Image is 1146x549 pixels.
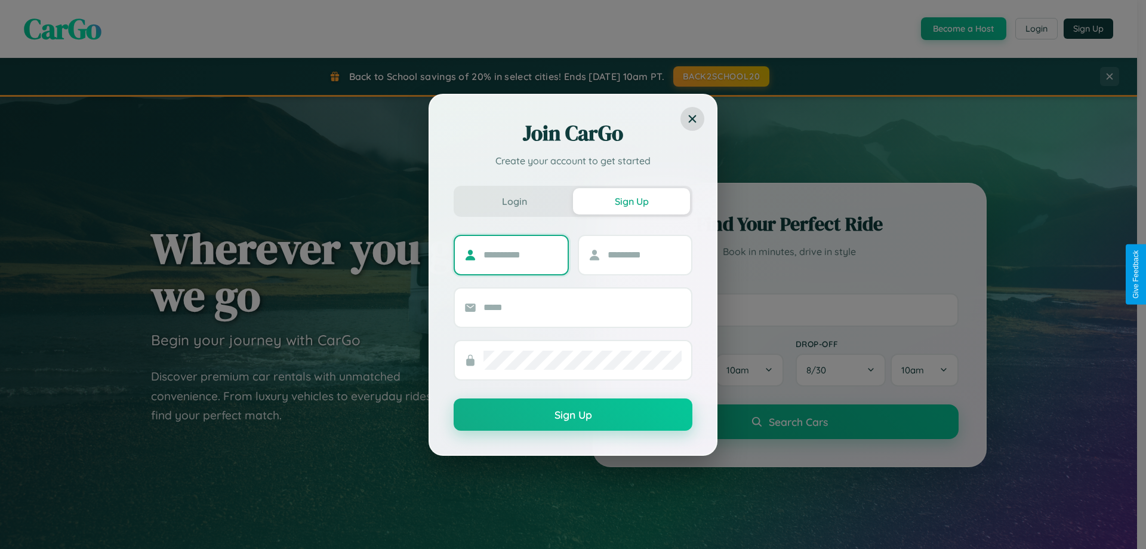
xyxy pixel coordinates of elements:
[454,119,692,148] h2: Join CarGo
[456,188,573,214] button: Login
[1132,250,1140,299] div: Give Feedback
[573,188,690,214] button: Sign Up
[454,398,692,431] button: Sign Up
[454,154,692,168] p: Create your account to get started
